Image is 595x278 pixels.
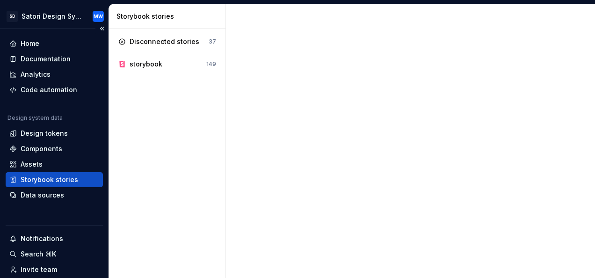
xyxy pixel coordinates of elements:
a: Documentation [6,51,103,66]
a: Home [6,36,103,51]
a: Disconnected stories37 [115,34,220,49]
div: Assets [21,160,43,169]
div: Invite team [21,265,57,274]
div: SD [7,11,18,22]
div: 149 [206,60,216,68]
a: Assets [6,157,103,172]
div: storybook [130,59,162,69]
div: Analytics [21,70,51,79]
div: Disconnected stories [130,37,199,46]
a: storybook149 [115,57,220,72]
div: MW [94,13,103,20]
div: Data sources [21,190,64,200]
div: Design tokens [21,129,68,138]
button: Notifications [6,231,103,246]
div: Documentation [21,54,71,64]
div: Search ⌘K [21,249,56,259]
div: Storybook stories [21,175,78,184]
a: Code automation [6,82,103,97]
button: Collapse sidebar [95,22,109,35]
div: Design system data [7,114,63,122]
a: Invite team [6,262,103,277]
a: Storybook stories [6,172,103,187]
div: Components [21,144,62,154]
a: Design tokens [6,126,103,141]
div: Satori Design System [22,12,81,21]
button: SDSatori Design SystemMW [2,6,107,26]
button: Search ⌘K [6,247,103,262]
div: Storybook stories [116,12,222,21]
div: Notifications [21,234,63,243]
a: Components [6,141,103,156]
a: Analytics [6,67,103,82]
div: Home [21,39,39,48]
div: Code automation [21,85,77,95]
div: 37 [209,38,216,45]
a: Data sources [6,188,103,203]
